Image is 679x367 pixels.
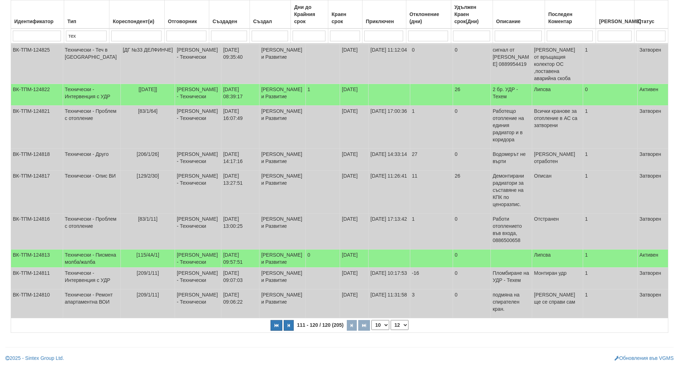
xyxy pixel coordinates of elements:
[493,46,530,68] p: сигнал от [PERSON_NAME] 0889954419
[137,173,159,179] span: [129/2/30]
[11,171,63,214] td: ВК-ТПМ-124817
[291,0,328,29] th: Дни до Крайния срок: No sort applied, activate to apply an ascending sort
[410,106,453,149] td: 1
[340,84,369,106] td: [DATE]
[63,106,121,149] td: Технически - Проблем с отопление
[259,289,305,318] td: [PERSON_NAME] и Развитие
[340,149,369,171] td: [DATE]
[410,289,453,318] td: 3
[63,44,121,84] td: Технически - Теч в [GEOGRAPHIC_DATA]
[638,289,668,318] td: Затворен
[453,106,490,149] td: 0
[175,84,221,106] td: [PERSON_NAME] - Технически
[259,84,305,106] td: [PERSON_NAME] и Развитие
[221,250,259,268] td: [DATE] 09:57:51
[175,250,221,268] td: [PERSON_NAME] - Технически
[369,149,410,171] td: [DATE] 14:33:14
[638,149,668,171] td: Затворен
[139,86,157,92] span: [[DATE]]
[175,149,221,171] td: [PERSON_NAME] - Технически
[340,250,369,268] td: [DATE]
[271,320,282,331] button: Първа страница
[11,289,63,318] td: ВК-ТПМ-124810
[369,214,410,250] td: [DATE] 17:13:42
[545,0,596,29] th: Последен Коментар: No sort applied, activate to apply an ascending sort
[638,250,668,268] td: Активен
[166,16,207,26] div: Отговорник
[406,0,451,29] th: Отклонение (дни): No sort applied, activate to apply an ascending sort
[369,44,410,84] td: [DATE] 11:12:04
[175,44,221,84] td: [PERSON_NAME] - Технически
[259,250,305,268] td: [PERSON_NAME] и Развитие
[123,47,173,53] span: [ДГ №33 ДЕЛФИНЧЕ]
[410,171,453,214] td: 11
[109,0,164,29] th: Кореспондент(и): No sort applied, activate to apply an ascending sort
[284,320,294,331] button: Предишна страница
[175,268,221,289] td: [PERSON_NAME] - Технически
[596,0,634,29] th: Брой Файлове: No sort applied, activate to apply an ascending sort
[66,16,108,26] div: Тип
[453,149,490,171] td: 0
[410,44,453,84] td: 0
[451,0,493,29] th: Удължен Краен срок(Дни): No sort applied, activate to apply an ascending sort
[340,214,369,250] td: [DATE]
[583,149,638,171] td: 1
[408,9,449,26] div: Отклонение (дни)
[252,16,289,26] div: Създал
[221,289,259,318] td: [DATE] 09:06:22
[534,47,575,81] span: [PERSON_NAME] от връщащия колектор ОС ,поставена аварийна скоба
[164,0,209,29] th: Отговорник: No sort applied, activate to apply an ascending sort
[63,149,121,171] td: Технически - Друго
[221,214,259,250] td: [DATE] 13:00:25
[11,250,63,268] td: ВК-ТПМ-124813
[493,269,530,284] p: Пломбиране на УДР - Техем
[175,171,221,214] td: [PERSON_NAME] - Технически
[175,214,221,250] td: [PERSON_NAME] - Технически
[63,289,121,318] td: Технически - Ремонт апартаментна ВОИ
[453,171,490,214] td: 26
[340,106,369,149] td: [DATE]
[137,151,159,157] span: [206/1/26]
[410,268,453,289] td: -16
[11,44,63,84] td: ВК-ТПМ-124825
[583,214,638,250] td: 1
[369,171,410,214] td: [DATE] 11:26:41
[259,268,305,289] td: [PERSON_NAME] и Развитие
[11,268,63,289] td: ВК-ТПМ-124811
[137,270,159,276] span: [209/1/11]
[64,0,109,29] th: Тип: No sort applied, activate to apply an ascending sort
[259,171,305,214] td: [PERSON_NAME] и Развитие
[638,268,668,289] td: Затворен
[308,86,310,92] span: 1
[175,106,221,149] td: [PERSON_NAME] - Технически
[340,289,369,318] td: [DATE]
[453,44,490,84] td: 0
[221,268,259,289] td: [DATE] 09:07:03
[250,0,291,29] th: Създал: No sort applied, activate to apply an ascending sort
[547,9,594,26] div: Последен Коментар
[340,44,369,84] td: [DATE]
[209,0,250,29] th: Създаден: No sort applied, activate to apply an ascending sort
[534,216,559,222] span: Отстранен
[534,173,551,179] span: Описан
[534,270,566,276] span: Монтиран удр
[358,320,370,331] button: Последна страница
[369,268,410,289] td: [DATE] 10:17:53
[391,320,408,330] select: Страница номер
[340,268,369,289] td: [DATE]
[362,0,406,29] th: Приключен: No sort applied, activate to apply an ascending sort
[598,16,632,26] div: [PERSON_NAME]
[534,151,575,164] span: [PERSON_NAME] отработен
[638,44,668,84] td: Затворен
[308,252,310,258] span: 0
[638,106,668,149] td: Затворен
[583,171,638,214] td: 1
[13,16,62,26] div: Идентификатор
[638,84,668,106] td: Активен
[221,84,259,106] td: [DATE] 08:39:17
[534,108,577,128] span: Всички кранове за отопление в АС са затворени
[410,214,453,250] td: 1
[138,216,158,222] span: [83/1/11]
[138,108,158,114] span: [83/1/64]
[259,149,305,171] td: [PERSON_NAME] и Развитие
